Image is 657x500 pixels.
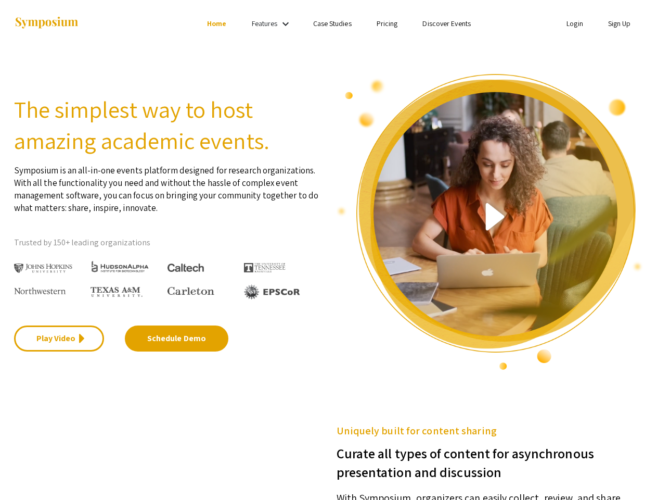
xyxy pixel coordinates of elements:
[168,264,204,272] img: Caltech
[14,326,104,352] a: Play Video
[91,260,149,272] img: HudsonAlpha
[377,19,398,28] a: Pricing
[14,16,79,30] img: Symposium by ForagerOne
[14,287,66,294] img: Northwestern
[313,19,352,28] a: Case Studies
[207,19,226,28] a: Home
[125,326,228,352] a: Schedule Demo
[14,94,321,156] h2: The simplest way to host amazing academic events.
[608,19,631,28] a: Sign Up
[168,287,214,295] img: Carleton
[244,284,301,299] img: EPSCOR
[279,18,292,30] mat-icon: Expand Features list
[252,19,278,28] a: Features
[14,156,321,214] p: Symposium is an all-in-one events platform designed for research organizations. With all the func...
[337,439,643,481] h3: Curate all types of content for asynchronous presentation and discussion
[14,264,73,273] img: Johns Hopkins University
[566,19,583,28] a: Login
[422,19,471,28] a: Discover Events
[91,287,143,297] img: Texas A&M University
[337,73,643,371] img: video overview of Symposium
[244,263,286,272] img: The University of Tennessee
[337,423,643,439] h5: Uniquely built for content sharing
[14,235,321,251] p: Trusted by 150+ leading organizations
